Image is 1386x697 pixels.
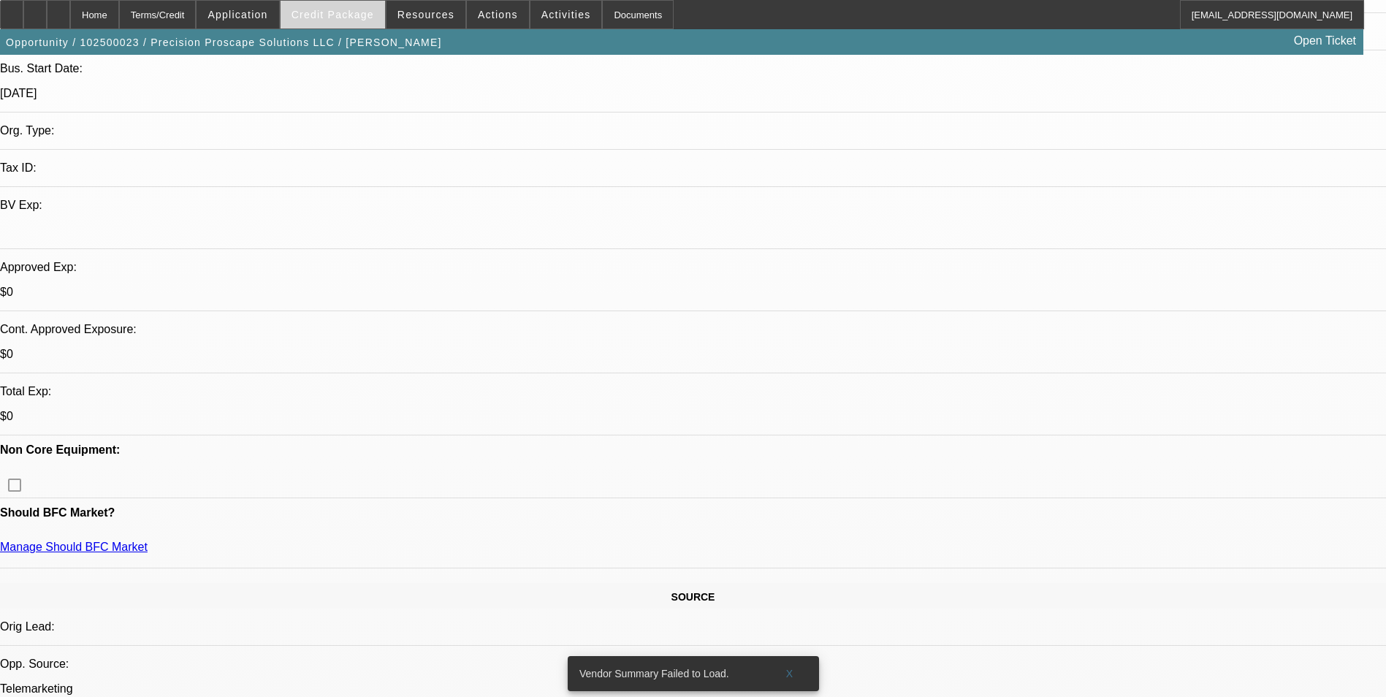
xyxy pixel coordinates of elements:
button: Application [197,1,278,28]
button: Credit Package [281,1,385,28]
span: SOURCE [671,591,715,603]
a: Open Ticket [1288,28,1362,53]
span: Activities [541,9,591,20]
div: Vendor Summary Failed to Load. [568,656,766,691]
button: Actions [467,1,529,28]
span: Credit Package [292,9,374,20]
span: Application [207,9,267,20]
button: Resources [387,1,465,28]
span: Resources [397,9,454,20]
span: X [785,668,793,679]
button: Activities [530,1,602,28]
span: Opportunity / 102500023 / Precision Proscape Solutions LLC / [PERSON_NAME] [6,37,442,48]
button: X [766,660,813,687]
span: Actions [478,9,518,20]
